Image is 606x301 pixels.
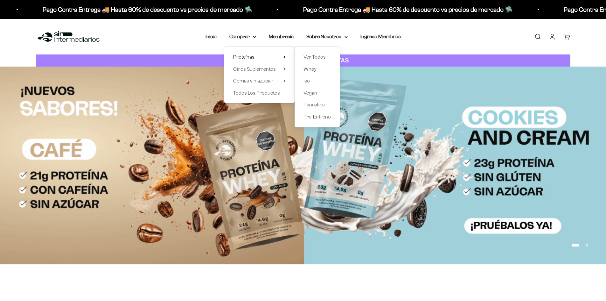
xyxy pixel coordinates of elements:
a: Todos Los Productos [233,89,286,97]
a: Ingreso Miembros [360,34,401,39]
span: Ver Todos [303,54,326,60]
summary: Proteínas [233,53,286,61]
a: Iso [303,77,331,85]
summary: Otros Suplementos [233,65,286,73]
a: Pancakes [303,101,331,109]
a: Whey [303,65,331,73]
a: CUANTA PROTEÍNA NECESITAS [36,54,570,67]
a: Inicio [205,34,217,39]
summary: Comprar [229,32,256,41]
a: Pre-Entreno [303,113,331,121]
summary: Gomas sin azúcar [233,77,286,85]
summary: Sobre Nosotros [306,32,348,41]
span: Vegan [303,90,317,96]
span: Todos Los Productos [233,90,280,96]
a: Ver Todos [303,53,331,61]
span: Pancakes [303,102,325,107]
p: Pago Contra Entrega 🚚 Hasta 60% de descuento vs precios de mercado 🛸 [303,4,512,15]
span: Gomas sin azúcar [233,78,273,83]
a: Vegan [303,89,331,97]
p: Pago Contra Entrega 🚚 Hasta 60% de descuento vs precios de mercado 🛸 [42,4,252,15]
span: Otros Suplementos [233,66,276,72]
span: Pre-Entreno [303,114,331,119]
span: Whey [303,66,317,72]
span: Iso [303,78,310,83]
span: Proteínas [233,54,254,60]
a: Membresía [269,34,294,39]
